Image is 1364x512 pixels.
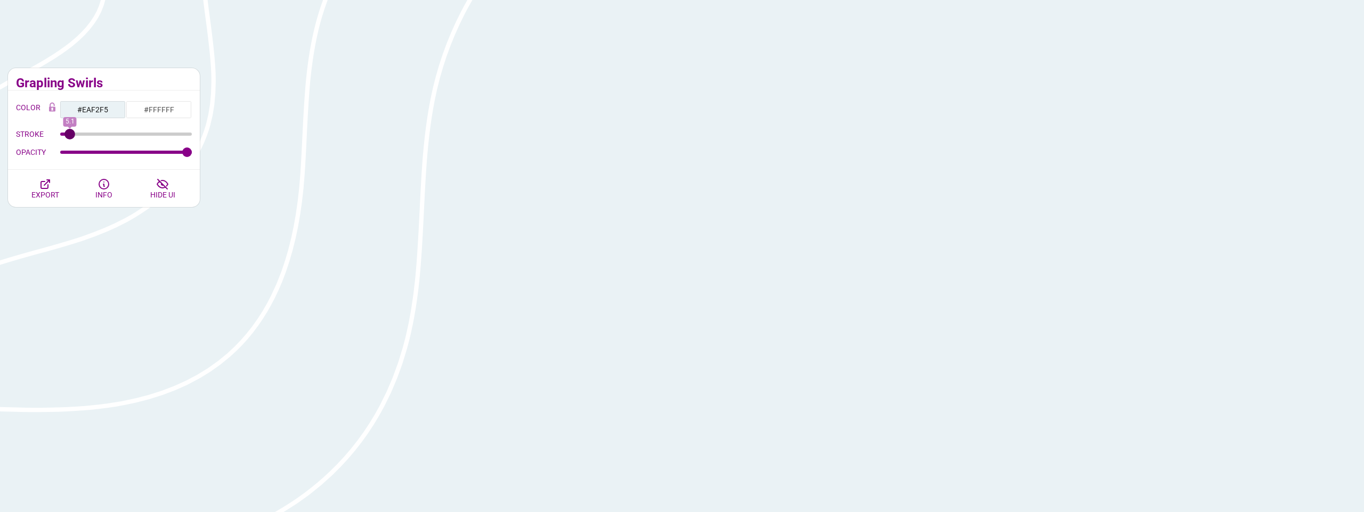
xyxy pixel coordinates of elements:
button: HIDE UI [133,170,192,207]
label: COLOR [16,101,44,119]
button: INFO [75,170,133,207]
button: EXPORT [16,170,75,207]
label: OPACITY [16,145,60,159]
label: STROKE [16,127,60,141]
span: EXPORT [31,191,59,199]
span: INFO [95,191,112,199]
button: Color Lock [44,101,60,115]
span: HIDE UI [150,191,175,199]
h2: Grapling Swirls [16,79,192,87]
